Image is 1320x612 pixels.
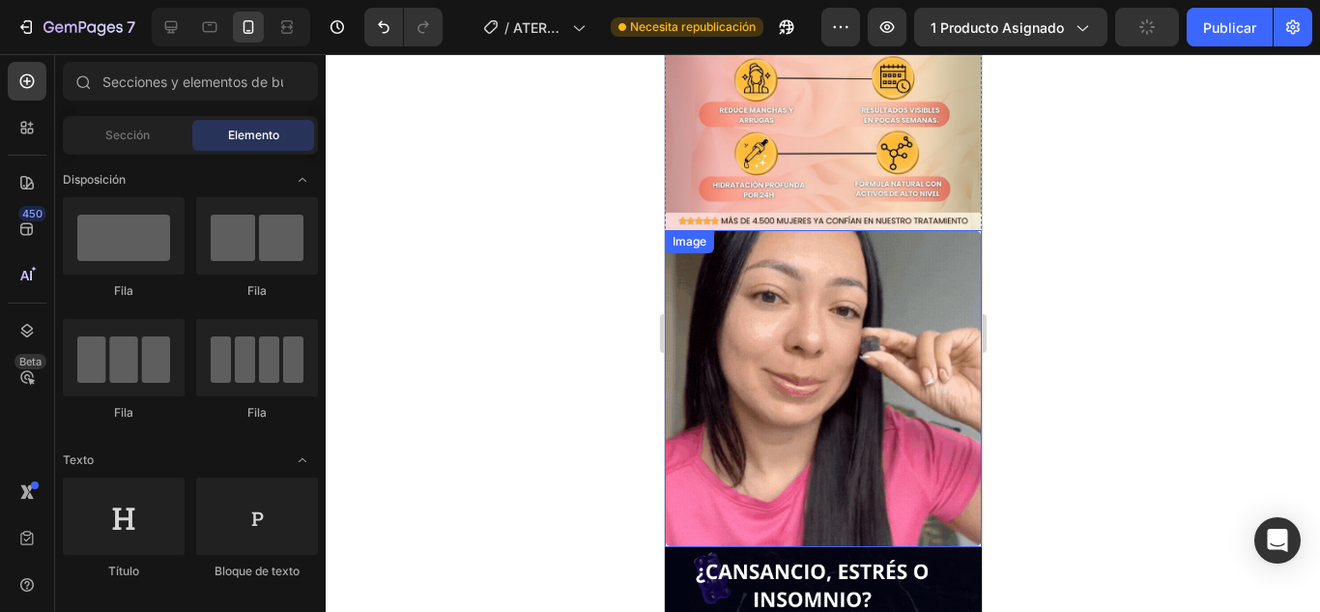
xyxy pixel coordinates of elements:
button: Publicar [1187,8,1273,46]
font: Fila [247,405,267,420]
font: Beta [19,355,42,368]
font: Elemento [228,128,279,142]
div: Abrir Intercom Messenger [1254,517,1301,564]
font: 450 [22,207,43,220]
font: Título [108,564,139,578]
input: Secciones y elementos de búsqueda [63,62,318,101]
font: Fila [114,405,133,420]
font: Bloque de texto [215,564,300,578]
font: Sección [105,128,150,142]
div: Deshacer/Rehacer [364,8,443,46]
font: Fila [247,283,267,298]
font: Texto [63,452,94,467]
font: Publicar [1203,19,1256,36]
button: 1 producto asignado [914,8,1107,46]
font: Disposición [63,172,126,187]
font: Necesita republicación [630,19,756,34]
font: 7 [127,17,135,37]
button: 7 [8,8,144,46]
font: 1 producto asignado [931,19,1064,36]
iframe: Área de diseño [665,54,982,612]
font: ATERRIZAJE DE PLANTILLA [513,19,561,97]
font: / [504,19,509,36]
span: Abrir palanca [287,164,318,195]
span: Abrir palanca [287,445,318,476]
font: Fila [114,283,133,298]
